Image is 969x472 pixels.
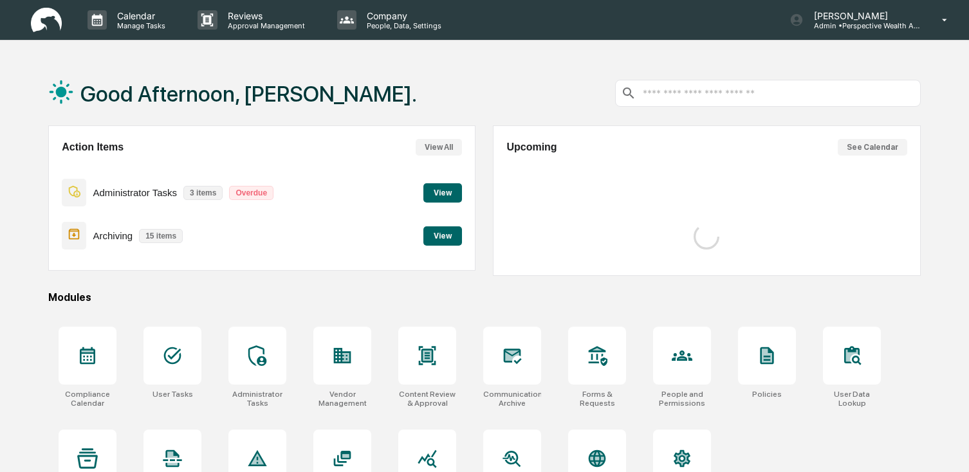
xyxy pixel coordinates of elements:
div: User Tasks [152,390,193,399]
button: View [423,226,462,246]
p: Admin • Perspective Wealth Advisors [804,21,923,30]
button: View All [416,139,462,156]
p: Manage Tasks [107,21,172,30]
p: Approval Management [217,21,311,30]
p: Calendar [107,10,172,21]
button: See Calendar [838,139,907,156]
div: People and Permissions [653,390,711,408]
div: Forms & Requests [568,390,626,408]
div: Compliance Calendar [59,390,116,408]
div: Content Review & Approval [398,390,456,408]
div: User Data Lookup [823,390,881,408]
p: Overdue [229,186,273,200]
p: 15 items [139,229,183,243]
p: Administrator Tasks [93,187,177,198]
p: Reviews [217,10,311,21]
p: People, Data, Settings [356,21,448,30]
img: logo [31,8,62,33]
div: Administrator Tasks [228,390,286,408]
h2: Upcoming [506,141,557,153]
div: Vendor Management [313,390,371,408]
p: Archiving [93,230,133,241]
a: View [423,186,462,198]
p: Company [356,10,448,21]
div: Policies [752,390,782,399]
div: Communications Archive [483,390,541,408]
p: [PERSON_NAME] [804,10,923,21]
h1: Good Afternoon, [PERSON_NAME]. [80,81,417,107]
div: Modules [48,291,920,304]
h2: Action Items [62,141,124,153]
p: 3 items [183,186,223,200]
button: View [423,183,462,203]
a: View [423,229,462,241]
